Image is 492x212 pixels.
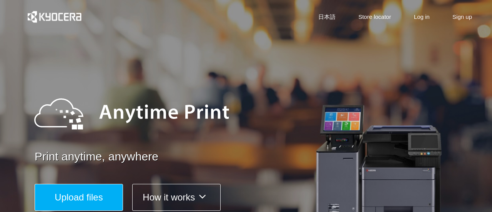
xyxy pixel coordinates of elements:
[132,184,221,211] button: How it works
[452,13,472,21] a: Sign up
[35,184,123,211] button: Upload files
[55,192,103,202] span: Upload files
[35,149,477,165] a: Print anytime, anywhere
[318,13,336,21] a: 日本語
[414,13,430,21] a: Log in
[358,13,391,21] a: Store locator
